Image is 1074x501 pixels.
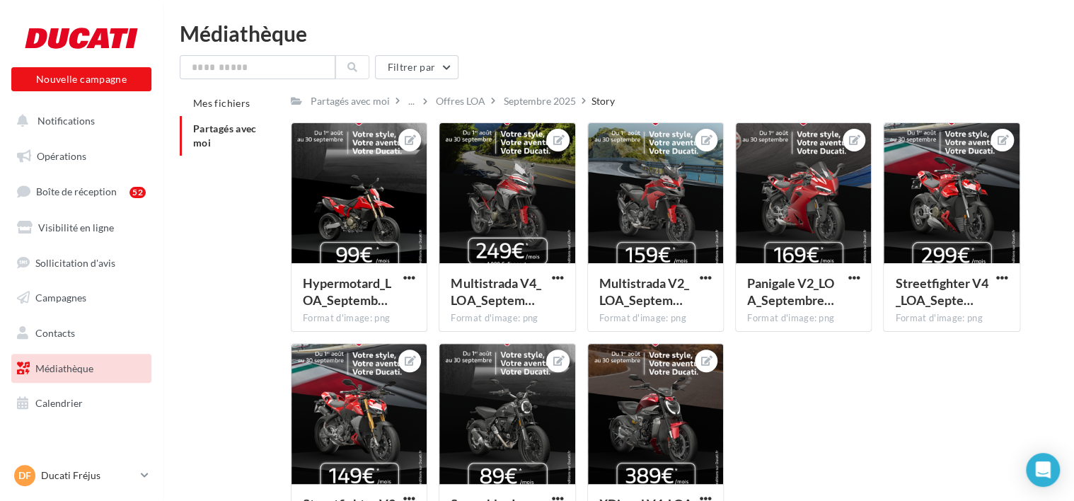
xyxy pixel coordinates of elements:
[193,97,250,109] span: Mes fichiers
[41,468,135,483] p: Ducati Fréjus
[37,150,86,162] span: Opérations
[504,94,576,108] div: Septembre 2025
[193,122,257,149] span: Partagés avec moi
[311,94,390,108] div: Partagés avec moi
[451,275,541,308] span: Multistrada V4_LOA_Septembre 2025
[8,106,149,136] button: Notifications
[303,312,415,325] div: Format d'image: png
[591,94,615,108] div: Story
[436,94,485,108] div: Offres LOA
[895,312,1007,325] div: Format d'image: png
[8,248,154,278] a: Sollicitation d'avis
[129,187,146,198] div: 52
[35,256,115,268] span: Sollicitation d'avis
[8,142,154,171] a: Opérations
[11,67,151,91] button: Nouvelle campagne
[11,462,151,489] a: DF Ducati Fréjus
[599,275,689,308] span: Multistrada V2_LOA_Septembre 2025
[747,275,834,308] span: Panigale V2_LOA_Septembre 2025
[303,275,391,308] span: Hypermotard_LOA_Septembre 2025
[1026,453,1060,487] div: Open Intercom Messenger
[375,55,458,79] button: Filtrer par
[8,354,154,384] a: Médiathèque
[8,176,154,207] a: Boîte de réception52
[38,221,114,234] span: Visibilité en ligne
[8,213,154,243] a: Visibilité en ligne
[36,185,117,197] span: Boîte de réception
[37,115,95,127] span: Notifications
[451,312,563,325] div: Format d'image: png
[35,292,86,304] span: Campagnes
[895,275,988,308] span: Streetfighter V4_LOA_Septembre 2025
[8,283,154,313] a: Campagnes
[18,468,31,483] span: DF
[405,91,417,111] div: ...
[8,318,154,348] a: Contacts
[8,388,154,418] a: Calendrier
[599,312,712,325] div: Format d'image: png
[35,327,75,339] span: Contacts
[35,362,93,374] span: Médiathèque
[35,397,83,409] span: Calendrier
[747,312,860,325] div: Format d'image: png
[180,23,1057,44] div: Médiathèque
